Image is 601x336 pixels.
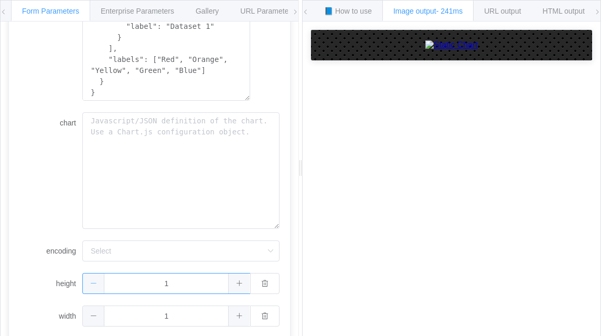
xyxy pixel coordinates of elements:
[101,7,174,15] span: Enterprise Parameters
[484,7,521,15] span: URL output
[82,306,250,327] input: Width of the chart
[321,40,582,50] a: Static Chart
[19,112,82,133] label: chart
[425,40,478,50] img: Static Chart
[82,240,280,261] input: Select
[82,273,250,294] input: Height of the chart
[436,7,463,15] span: - 241ms
[19,306,82,327] label: width
[22,7,79,15] span: Form Parameters
[543,7,585,15] span: HTML output
[324,7,372,15] span: 📘 How to use
[240,7,295,15] span: URL Parameters
[19,273,82,294] label: height
[196,7,219,15] span: Gallery
[393,7,463,15] span: Image output
[19,240,82,261] label: encoding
